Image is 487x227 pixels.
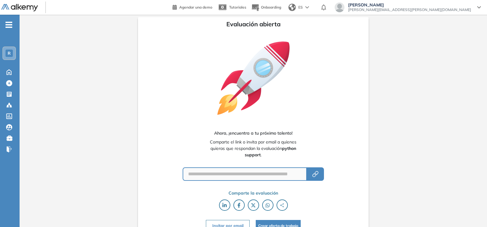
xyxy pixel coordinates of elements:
span: [PERSON_NAME][EMAIL_ADDRESS][PERSON_NAME][DOMAIN_NAME] [348,7,471,12]
span: [PERSON_NAME] [348,2,471,7]
button: Onboarding [251,1,281,14]
a: Agendar una demo [173,3,212,10]
img: arrow [305,6,309,9]
img: world [288,4,296,11]
span: Agendar una demo [179,5,212,9]
span: Evaluación abierta [226,20,281,29]
span: R [8,51,11,56]
span: Onboarding [261,5,281,9]
span: ES [298,5,303,10]
span: Ahora, ¡encuentra a tu próximo talento! [214,130,292,136]
img: Logo [1,4,38,12]
span: Tutoriales [229,5,246,9]
span: Comparte la evaluación [229,190,278,196]
i: - [6,24,12,25]
span: Comparte el link o invita por email a quienes quieras que respondan la evaluación . [208,139,298,158]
